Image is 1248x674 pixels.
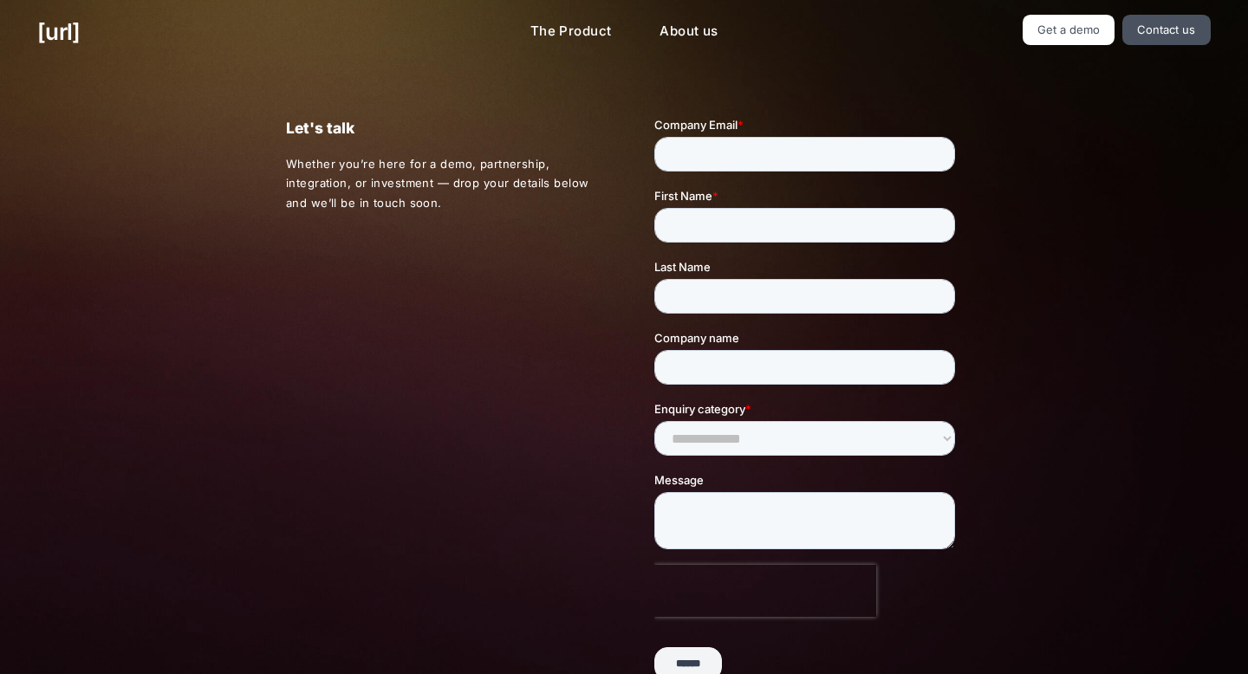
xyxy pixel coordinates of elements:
a: About us [646,15,731,49]
a: [URL] [37,15,80,49]
p: Let's talk [286,116,594,140]
p: Whether you’re here for a demo, partnership, integration, or investment — drop your details below... [286,154,595,213]
a: Contact us [1122,15,1211,45]
a: Get a demo [1023,15,1115,45]
a: The Product [517,15,626,49]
